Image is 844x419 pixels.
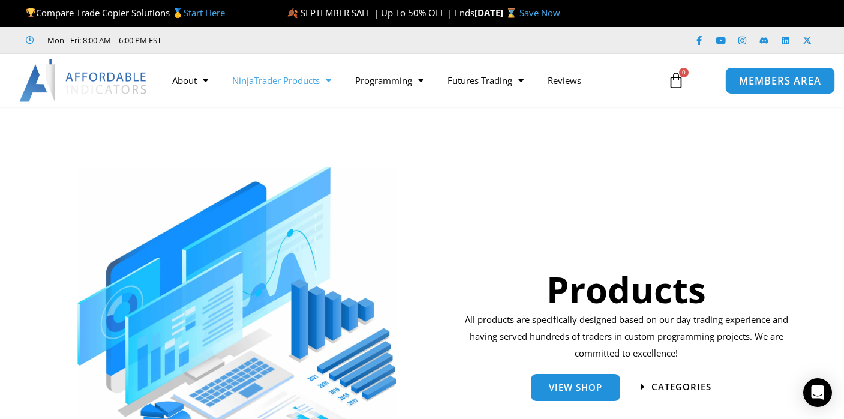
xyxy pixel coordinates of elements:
img: LogoAI | Affordable Indicators – NinjaTrader [19,59,148,102]
p: All products are specifically designed based on our day trading experience and having served hund... [461,312,792,362]
nav: Menu [160,67,658,94]
div: Open Intercom Messenger [803,378,832,407]
a: Reviews [536,67,593,94]
span: Compare Trade Copier Solutions 🥇 [26,7,225,19]
img: 🏆 [26,8,35,17]
h1: Products [461,264,792,315]
span: 🍂 SEPTEMBER SALE | Up To 50% OFF | Ends [287,7,474,19]
a: 0 [650,63,702,98]
a: Futures Trading [435,67,536,94]
strong: [DATE] ⌛ [474,7,519,19]
span: 0 [679,68,689,77]
a: Start Here [184,7,225,19]
iframe: Customer reviews powered by Trustpilot [178,34,358,46]
span: MEMBERS AREA [739,76,821,86]
span: View Shop [549,383,602,392]
span: categories [651,382,711,391]
a: Programming [343,67,435,94]
a: NinjaTrader Products [220,67,343,94]
a: Save Now [519,7,560,19]
a: View Shop [531,374,620,401]
a: About [160,67,220,94]
a: MEMBERS AREA [725,67,835,94]
span: Mon - Fri: 8:00 AM – 6:00 PM EST [44,33,161,47]
a: categories [641,382,711,391]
